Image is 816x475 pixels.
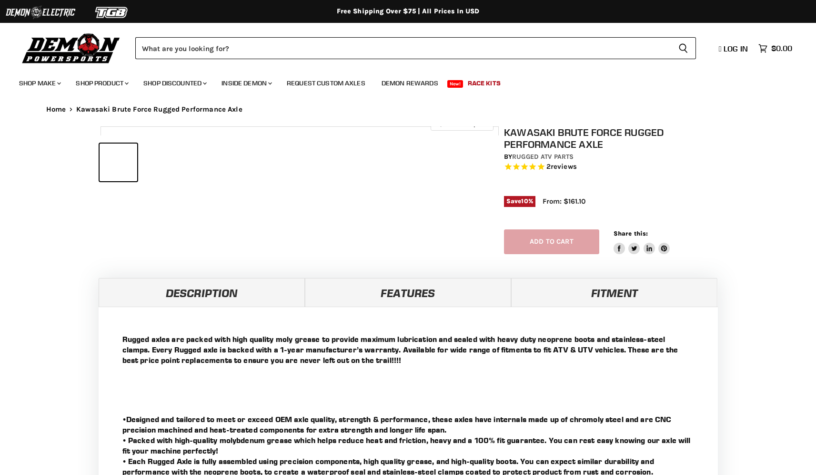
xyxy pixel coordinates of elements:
[521,197,528,205] span: 10
[135,37,696,59] form: Product
[99,278,305,307] a: Description
[614,230,648,237] span: Share this:
[504,152,721,162] div: by
[136,73,212,93] a: Shop Discounted
[504,126,721,150] h1: Kawasaki Brute Force Rugged Performance Axle
[12,73,67,93] a: Shop Make
[512,153,574,161] a: Rugged ATV Parts
[511,278,717,307] a: Fitment
[461,73,508,93] a: Race Kits
[724,44,748,53] span: Log in
[614,229,670,255] aside: Share this:
[771,44,792,53] span: $0.00
[435,120,488,127] span: Click to expand
[19,31,123,65] img: Demon Powersports
[715,44,754,53] a: Log in
[262,144,299,181] button: Kawasaki Brute Force Rugged Performance Axle thumbnail
[504,162,721,172] span: Rated 5.0 out of 5 stars 2 reviews
[69,73,134,93] a: Shop Product
[543,197,585,206] span: From: $161.10
[27,105,789,114] nav: Breadcrumbs
[100,144,137,181] button: Kawasaki Brute Force Rugged Performance Axle thumbnail
[122,334,694,365] p: Rugged axles are packed with high quality moly grease to provide maximum lubrication and sealed w...
[754,41,797,55] a: $0.00
[135,37,671,59] input: Search
[504,196,535,207] span: Save %
[280,73,373,93] a: Request Custom Axles
[546,163,577,171] span: 2 reviews
[214,73,278,93] a: Inside Demon
[671,37,696,59] button: Search
[27,7,789,16] div: Free Shipping Over $75 | All Prices In USD
[374,73,445,93] a: Demon Rewards
[76,105,242,114] span: Kawasaki Brute Force Rugged Performance Axle
[181,144,218,181] button: Kawasaki Brute Force Rugged Performance Axle thumbnail
[447,80,463,88] span: New!
[305,278,511,307] a: Features
[12,70,790,93] ul: Main menu
[140,144,178,181] button: Kawasaki Brute Force Rugged Performance Axle thumbnail
[551,163,577,171] span: reviews
[76,3,148,21] img: TGB Logo 2
[221,144,259,181] button: Kawasaki Brute Force Rugged Performance Axle thumbnail
[46,105,66,114] a: Home
[5,3,76,21] img: Demon Electric Logo 2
